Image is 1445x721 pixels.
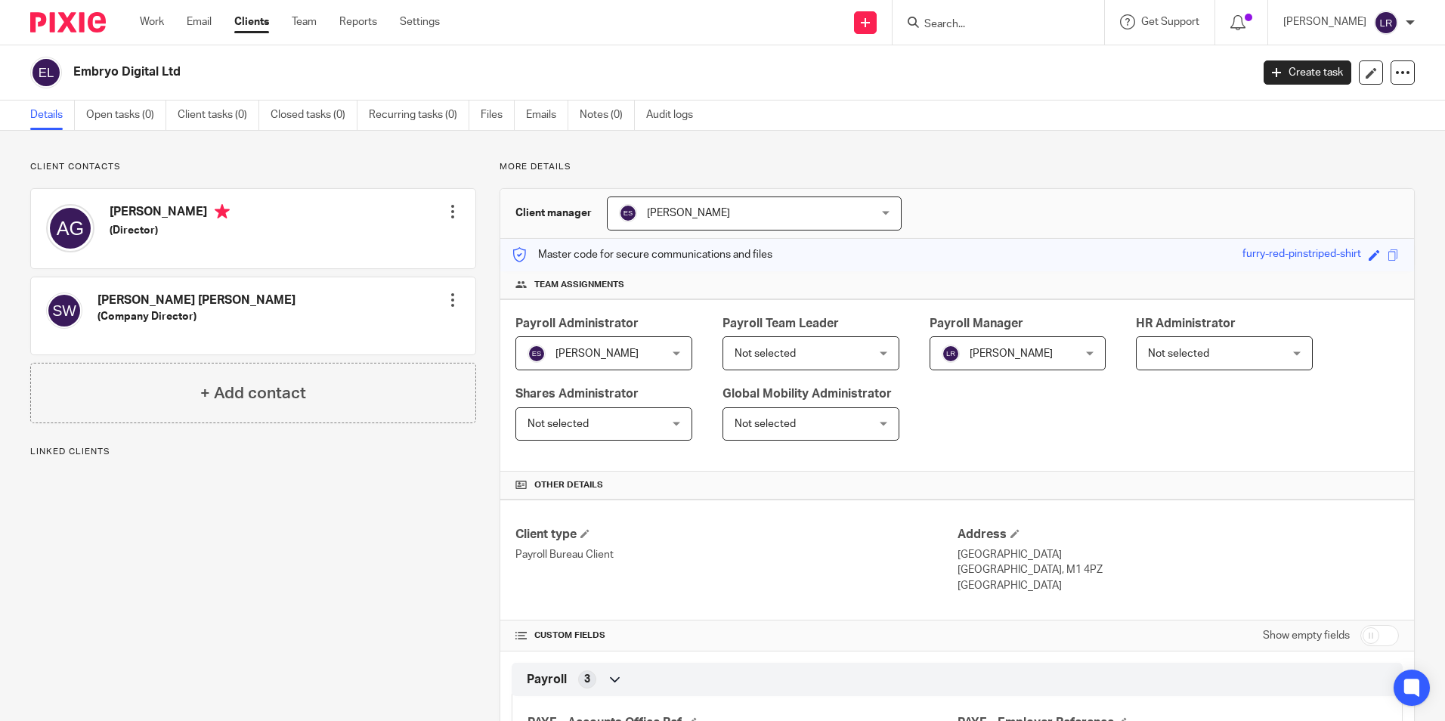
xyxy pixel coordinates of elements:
[555,348,639,359] span: [PERSON_NAME]
[369,101,469,130] a: Recurring tasks (0)
[200,382,306,405] h4: + Add contact
[1242,246,1361,264] div: furry-red-pinstriped-shirt
[619,204,637,222] img: svg%3E
[271,101,357,130] a: Closed tasks (0)
[73,64,1007,80] h2: Embryo Digital Ltd
[515,388,639,400] span: Shares Administrator
[958,578,1399,593] p: [GEOGRAPHIC_DATA]
[735,348,796,359] span: Not selected
[958,527,1399,543] h4: Address
[97,292,295,308] h4: [PERSON_NAME] [PERSON_NAME]
[580,101,635,130] a: Notes (0)
[46,204,94,252] img: svg%3E
[1374,11,1398,35] img: svg%3E
[923,18,1059,32] input: Search
[722,388,892,400] span: Global Mobility Administrator
[646,101,704,130] a: Audit logs
[515,547,957,562] p: Payroll Bureau Client
[584,672,590,687] span: 3
[30,101,75,130] a: Details
[526,101,568,130] a: Emails
[187,14,212,29] a: Email
[527,672,567,688] span: Payroll
[110,204,230,223] h4: [PERSON_NAME]
[512,247,772,262] p: Master code for secure communications and files
[1141,17,1199,27] span: Get Support
[30,446,476,458] p: Linked clients
[970,348,1053,359] span: [PERSON_NAME]
[735,419,796,429] span: Not selected
[515,206,592,221] h3: Client manager
[942,345,960,363] img: svg%3E
[30,161,476,173] p: Client contacts
[97,309,295,324] h5: (Company Director)
[140,14,164,29] a: Work
[534,279,624,291] span: Team assignments
[1283,14,1366,29] p: [PERSON_NAME]
[1264,60,1351,85] a: Create task
[1148,348,1209,359] span: Not selected
[1136,317,1236,330] span: HR Administrator
[722,317,839,330] span: Payroll Team Leader
[528,419,589,429] span: Not selected
[534,479,603,491] span: Other details
[958,562,1399,577] p: [GEOGRAPHIC_DATA], M1 4PZ
[234,14,269,29] a: Clients
[481,101,515,130] a: Files
[292,14,317,29] a: Team
[515,630,957,642] h4: CUSTOM FIELDS
[178,101,259,130] a: Client tasks (0)
[1263,628,1350,643] label: Show empty fields
[339,14,377,29] a: Reports
[515,317,639,330] span: Payroll Administrator
[30,12,106,32] img: Pixie
[30,57,62,88] img: svg%3E
[647,208,730,218] span: [PERSON_NAME]
[515,527,957,543] h4: Client type
[930,317,1023,330] span: Payroll Manager
[528,345,546,363] img: svg%3E
[958,547,1399,562] p: [GEOGRAPHIC_DATA]
[400,14,440,29] a: Settings
[500,161,1415,173] p: More details
[110,223,230,238] h5: (Director)
[46,292,82,329] img: svg%3E
[86,101,166,130] a: Open tasks (0)
[215,204,230,219] i: Primary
